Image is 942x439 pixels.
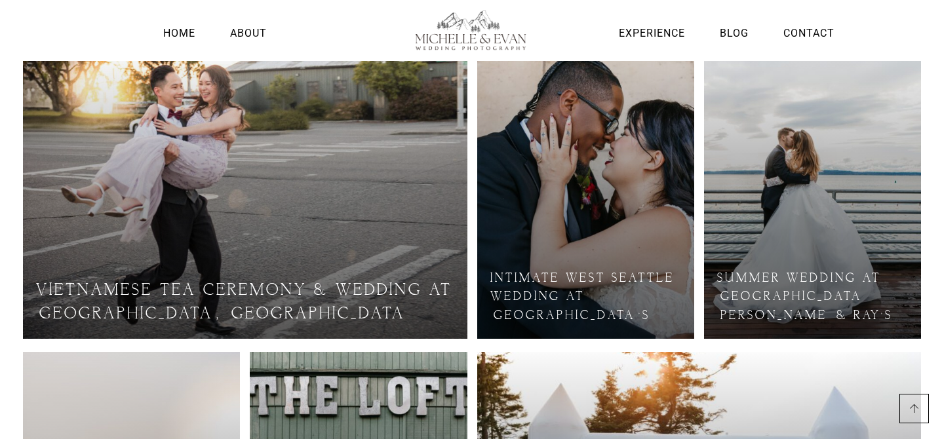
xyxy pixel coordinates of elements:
[704,44,921,339] a: Summer Wedding at St. James Cathedral & Ray’s
[477,44,694,339] a: Intimate West Seattle Wedding at Salty’s
[160,24,199,42] a: Home
[716,24,752,42] a: Blog
[23,44,467,339] a: Vietnamese Tea Ceremony & Wedding at SODO District, Seattle
[227,24,270,42] a: About
[780,24,838,42] a: Contact
[616,24,688,42] a: Experience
